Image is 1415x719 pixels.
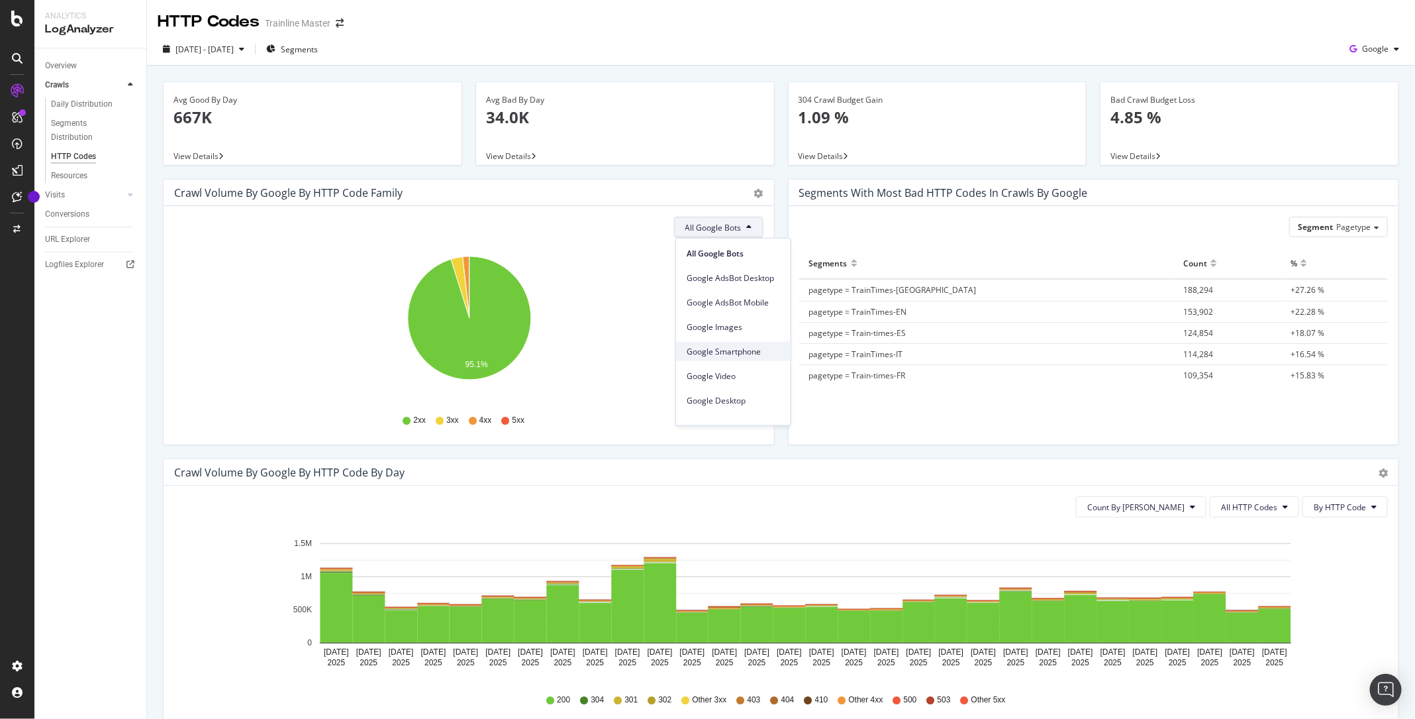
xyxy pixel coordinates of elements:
div: gear [1379,469,1388,478]
span: pagetype = TrainTimes-EN [809,306,907,317]
div: % [1291,252,1297,274]
text: 2025 [1136,658,1154,667]
text: 2025 [910,658,928,667]
span: 301 [624,694,638,706]
text: [DATE] [615,647,640,657]
div: Daily Distribution [51,97,113,111]
text: 2025 [1040,658,1057,667]
text: 2025 [392,658,410,667]
a: URL Explorer [45,233,137,247]
text: 2025 [1201,658,1219,667]
text: 0 [307,639,312,648]
div: gear [754,189,763,198]
span: pagetype = TrainTimes-IT [809,349,903,360]
span: Other 5xx [971,694,1006,706]
text: [DATE] [1036,647,1061,657]
text: [DATE] [583,647,608,657]
button: Segments [261,38,323,60]
span: All Google Bots [687,247,780,259]
div: Resources [51,169,87,183]
span: Google AdsBot Mobile [687,296,780,308]
span: [DATE] - [DATE] [175,44,234,55]
div: Crawls [45,78,69,92]
span: 5xx [512,415,524,426]
span: 4xx [479,415,492,426]
text: [DATE] [874,647,899,657]
text: [DATE] [1100,647,1126,657]
span: 302 [658,694,671,706]
div: Open Intercom Messenger [1370,674,1402,706]
a: Segments Distribution [51,117,137,144]
span: 109,354 [1183,370,1213,381]
span: Google Desktop [687,394,780,406]
div: Trainline Master [265,17,330,30]
div: Segments [809,252,848,274]
text: [DATE] [454,647,479,657]
text: 2025 [877,658,895,667]
span: Segment [1298,221,1333,233]
button: [DATE] - [DATE] [158,38,250,60]
text: [DATE] [712,647,737,657]
text: [DATE] [389,647,414,657]
span: Google [1362,43,1389,54]
div: Crawl Volume by google by HTTP Code by Day [174,466,405,479]
text: [DATE] [842,647,867,657]
div: Visits [45,188,65,202]
div: Analytics [45,11,136,22]
text: 2025 [748,658,766,667]
span: Other 4xx [849,694,883,706]
button: All Google Bots [674,217,763,238]
text: 2025 [651,658,669,667]
span: Pagetype [1336,221,1371,233]
div: Segments Distribution [51,117,124,144]
text: 2025 [360,658,377,667]
div: Overview [45,59,77,73]
span: 304 [591,694,604,706]
text: 2025 [1266,658,1284,667]
div: Crawl Volume by google by HTTP Code Family [174,186,403,199]
a: Visits [45,188,124,202]
span: 124,854 [1183,327,1213,339]
a: Overview [45,59,137,73]
div: Conversions [45,207,89,221]
svg: A chart. [174,249,764,402]
text: 2025 [813,658,831,667]
text: [DATE] [906,647,932,657]
span: pagetype = Train-times-ES [809,327,906,339]
span: Google AdsBot Desktop [687,272,780,284]
text: 2025 [424,658,442,667]
text: 2025 [1169,658,1187,667]
text: 500K [293,606,312,615]
span: +15.83 % [1291,370,1324,381]
text: [DATE] [421,647,446,657]
text: 2025 [587,658,605,667]
div: Count [1183,252,1207,274]
div: 304 Crawl Budget Gain [799,94,1077,106]
div: URL Explorer [45,233,90,247]
button: Count By [PERSON_NAME] [1076,496,1206,518]
button: All HTTP Codes [1210,496,1299,518]
span: 153,902 [1183,306,1213,317]
div: HTTP Codes [158,11,260,33]
text: [DATE] [518,647,543,657]
span: 114,284 [1183,349,1213,360]
span: Google Images [687,321,780,333]
a: HTTP Codes [51,150,137,164]
span: pagetype = TrainTimes-[GEOGRAPHIC_DATA] [809,284,977,296]
text: [DATE] [485,647,511,657]
span: pagetype = Train-times-FR [809,370,906,381]
span: Segments [281,44,318,55]
text: 2025 [1072,658,1090,667]
text: 2025 [942,658,960,667]
text: 2025 [522,658,540,667]
svg: A chart. [174,528,1389,682]
span: 188,294 [1183,284,1213,296]
text: [DATE] [550,647,575,657]
a: Logfiles Explorer [45,258,137,272]
text: [DATE] [1165,647,1191,657]
text: [DATE] [809,647,834,657]
span: 403 [747,694,760,706]
text: [DATE] [356,647,381,657]
text: [DATE] [1262,647,1287,657]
